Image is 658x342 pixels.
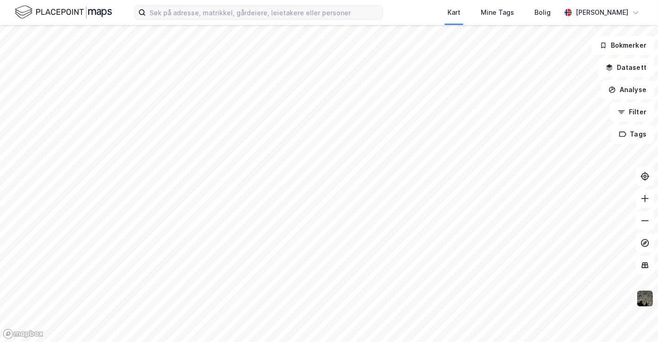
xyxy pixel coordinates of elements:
img: 9k= [636,290,654,307]
div: [PERSON_NAME] [576,7,628,18]
img: logo.f888ab2527a4732fd821a326f86c7f29.svg [15,4,112,20]
div: Bolig [534,7,551,18]
button: Filter [610,103,654,121]
a: Mapbox homepage [3,329,43,339]
div: Kart [447,7,460,18]
iframe: Chat Widget [612,298,658,342]
div: Mine Tags [481,7,514,18]
input: Søk på adresse, matrikkel, gårdeiere, leietakere eller personer [146,6,383,19]
button: Tags [611,125,654,143]
button: Bokmerker [592,36,654,55]
button: Datasett [598,58,654,77]
button: Analyse [601,81,654,99]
